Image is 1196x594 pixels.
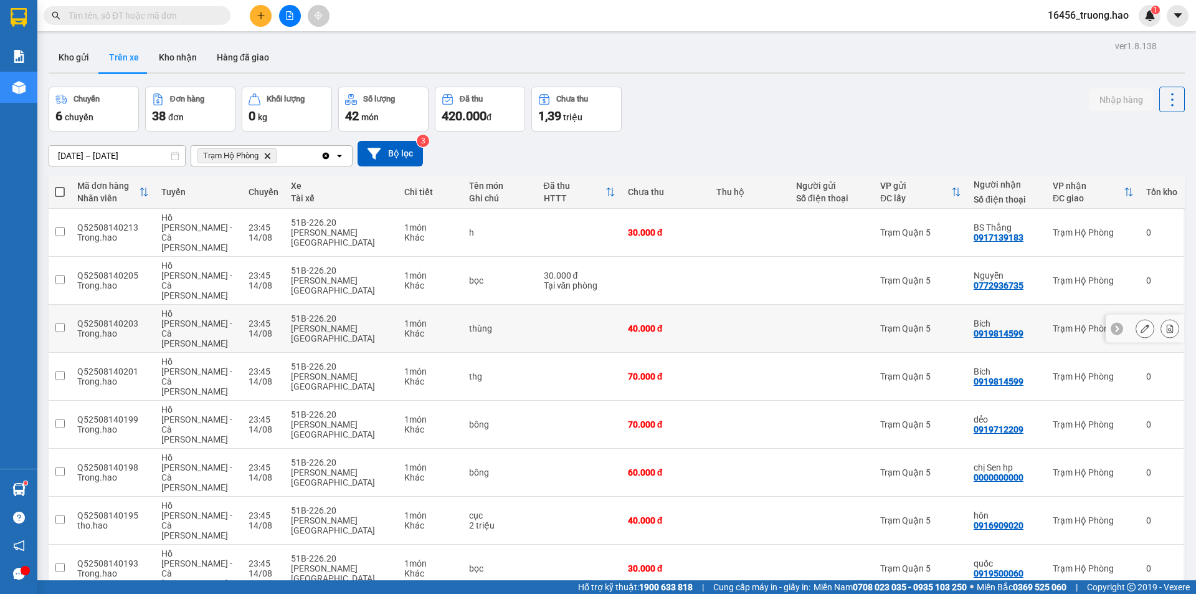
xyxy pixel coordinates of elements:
[404,223,457,232] div: 1 món
[417,135,429,147] sup: 3
[1053,371,1134,381] div: Trạm Hộ Phòng
[1046,176,1140,209] th: Toggle SortBy
[12,483,26,496] img: warehouse-icon
[880,323,961,333] div: Trạm Quận 5
[11,8,27,27] img: logo-vxr
[469,520,531,530] div: 2 triệu
[279,150,280,162] input: Selected Trạm Hộ Phòng.
[69,9,216,22] input: Tìm tên, số ĐT hoặc mã đơn
[628,187,705,197] div: Chưa thu
[974,223,1040,232] div: BS Thắng
[880,563,961,573] div: Trạm Quận 5
[249,319,278,328] div: 23:45
[880,193,951,203] div: ĐC lấy
[531,87,622,132] button: Chưa thu1,39 triệu
[404,328,457,338] div: Khác
[249,424,278,434] div: 14/08
[1146,563,1177,573] div: 0
[71,176,155,209] th: Toggle SortBy
[77,181,139,191] div: Mã đơn hàng
[974,280,1023,290] div: 0772936735
[702,580,704,594] span: |
[1172,10,1184,21] span: caret-down
[713,580,810,594] span: Cung cấp máy in - giấy in:
[291,266,392,275] div: 51B-226.20
[149,42,207,72] button: Kho nhận
[291,314,392,323] div: 51B-226.20
[404,558,457,568] div: 1 món
[161,405,232,444] span: Hồ [PERSON_NAME] - Cà [PERSON_NAME]
[291,467,392,487] div: [PERSON_NAME] [GEOGRAPHIC_DATA]
[1053,323,1134,333] div: Trạm Hộ Phòng
[1053,563,1134,573] div: Trạm Hộ Phòng
[538,108,561,123] span: 1,39
[291,563,392,583] div: [PERSON_NAME] [GEOGRAPHIC_DATA]
[249,568,278,578] div: 14/08
[1146,187,1177,197] div: Tồn kho
[628,323,705,333] div: 40.000 đ
[249,520,278,530] div: 14/08
[291,228,392,247] div: [PERSON_NAME] [GEOGRAPHIC_DATA]
[249,232,278,242] div: 14/08
[544,193,605,203] div: HTTT
[13,568,25,580] span: message
[970,585,974,590] span: ⚪️
[628,515,705,525] div: 40.000 đ
[974,414,1040,424] div: dẻo
[404,424,457,434] div: Khác
[544,181,605,191] div: Đã thu
[291,515,392,535] div: [PERSON_NAME] [GEOGRAPHIC_DATA]
[242,87,332,132] button: Khối lượng0kg
[977,580,1066,594] span: Miền Bắc
[279,5,301,27] button: file-add
[1146,467,1177,477] div: 0
[358,141,423,166] button: Bộ lọc
[442,108,486,123] span: 420.000
[1167,5,1189,27] button: caret-down
[1146,419,1177,429] div: 0
[1146,228,1177,237] div: 0
[974,328,1023,338] div: 0919814599
[161,261,232,300] span: Hồ [PERSON_NAME] - Cà [PERSON_NAME]
[1146,515,1177,525] div: 0
[291,419,392,439] div: [PERSON_NAME] [GEOGRAPHIC_DATA]
[161,357,232,396] span: Hồ [PERSON_NAME] - Cà [PERSON_NAME]
[880,181,951,191] div: VP gửi
[880,419,961,429] div: Trạm Quận 5
[578,580,693,594] span: Hỗ trợ kỹ thuật:
[77,280,149,290] div: Trong.hao
[404,414,457,424] div: 1 món
[291,193,392,203] div: Tài xế
[291,323,392,343] div: [PERSON_NAME] [GEOGRAPHIC_DATA]
[258,112,267,122] span: kg
[796,193,868,203] div: Số điện thoại
[263,152,271,160] svg: Delete
[1153,6,1157,14] span: 1
[168,112,184,122] span: đơn
[404,280,457,290] div: Khác
[404,232,457,242] div: Khác
[486,112,491,122] span: đ
[404,462,457,472] div: 1 món
[538,176,622,209] th: Toggle SortBy
[249,376,278,386] div: 14/08
[974,510,1040,520] div: hôn
[152,108,166,123] span: 38
[404,568,457,578] div: Khác
[639,582,693,592] strong: 1900 633 818
[77,193,139,203] div: Nhân viên
[880,371,961,381] div: Trạm Quận 5
[469,467,531,477] div: bông
[814,580,967,594] span: Miền Nam
[207,42,279,72] button: Hàng đã giao
[544,280,615,290] div: Tại văn phòng
[974,472,1023,482] div: 0000000000
[77,328,149,338] div: Trong.hao
[203,151,259,161] span: Trạm Hộ Phòng
[49,42,99,72] button: Kho gửi
[77,271,149,280] div: Q52508140205
[161,453,232,492] span: Hồ [PERSON_NAME] - Cà [PERSON_NAME]
[257,11,265,20] span: plus
[345,108,359,123] span: 42
[853,582,967,592] strong: 0708 023 035 - 0935 103 250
